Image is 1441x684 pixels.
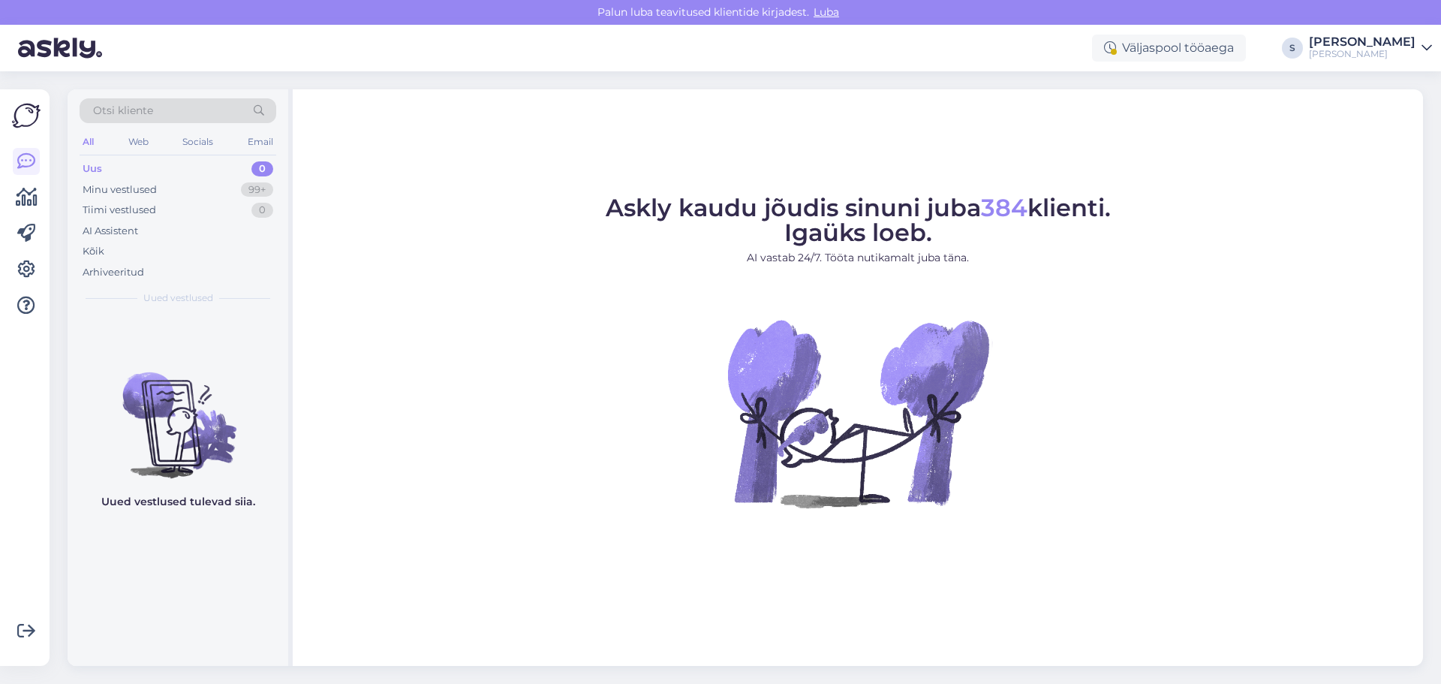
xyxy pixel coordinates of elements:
[245,132,276,152] div: Email
[93,103,153,119] span: Otsi kliente
[83,182,157,197] div: Minu vestlused
[125,132,152,152] div: Web
[251,161,273,176] div: 0
[83,161,102,176] div: Uus
[606,250,1111,266] p: AI vastab 24/7. Tööta nutikamalt juba täna.
[101,494,255,510] p: Uued vestlused tulevad siia.
[12,101,41,130] img: Askly Logo
[809,5,844,19] span: Luba
[80,132,97,152] div: All
[1092,35,1246,62] div: Väljaspool tööaega
[83,224,138,239] div: AI Assistent
[83,244,104,259] div: Kõik
[68,345,288,481] img: No chats
[1309,36,1415,48] div: [PERSON_NAME]
[241,182,273,197] div: 99+
[83,265,144,280] div: Arhiveeritud
[251,203,273,218] div: 0
[143,291,213,305] span: Uued vestlused
[1282,38,1303,59] div: S
[83,203,156,218] div: Tiimi vestlused
[1309,36,1432,60] a: [PERSON_NAME][PERSON_NAME]
[606,193,1111,247] span: Askly kaudu jõudis sinuni juba klienti. Igaüks loeb.
[981,193,1027,222] span: 384
[723,278,993,548] img: No Chat active
[1309,48,1415,60] div: [PERSON_NAME]
[179,132,216,152] div: Socials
